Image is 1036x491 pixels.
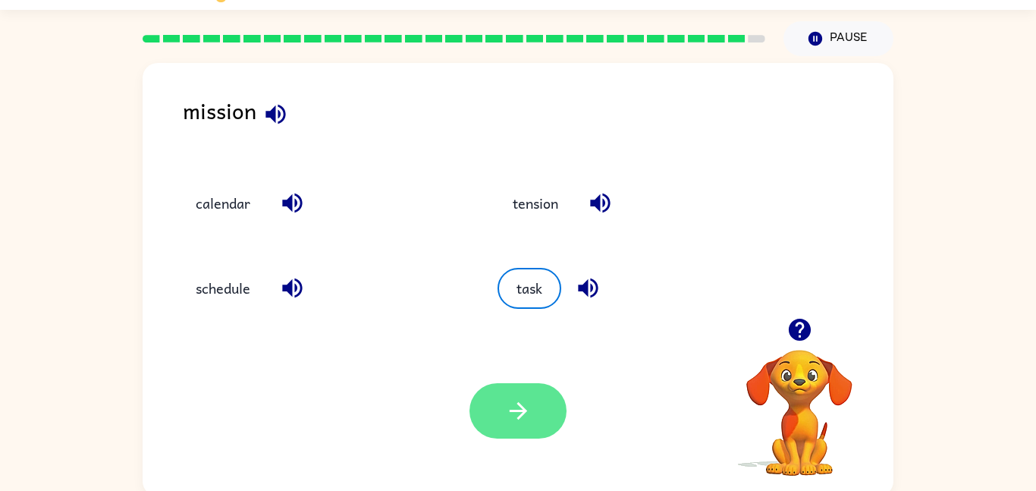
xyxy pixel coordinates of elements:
[181,182,265,223] button: calendar
[498,268,561,309] button: task
[183,93,893,152] div: mission
[498,182,573,223] button: tension
[783,21,893,56] button: Pause
[724,326,875,478] video: Your browser must support playing .mp4 files to use Literably. Please try using another browser.
[181,268,265,309] button: schedule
